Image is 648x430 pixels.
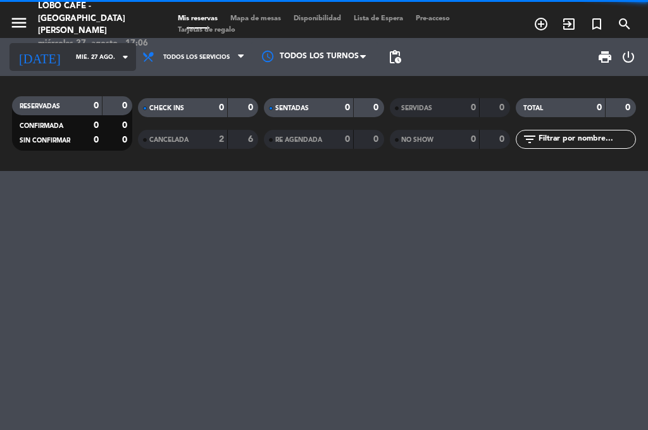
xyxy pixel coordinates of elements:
[618,38,639,76] div: LOG OUT
[149,137,189,143] span: CANCELADA
[589,16,604,32] i: turned_in_not
[20,123,63,129] span: CONFIRMADA
[171,27,242,34] span: Tarjetas de regalo
[387,49,402,65] span: pending_actions
[9,44,70,70] i: [DATE]
[20,103,60,110] span: RESERVADAS
[219,135,224,144] strong: 2
[118,49,133,65] i: arrow_drop_down
[275,105,309,111] span: SENTADAS
[499,103,507,112] strong: 0
[401,137,433,143] span: NO SHOW
[597,103,602,112] strong: 0
[122,121,130,130] strong: 0
[248,103,256,112] strong: 0
[617,16,632,32] i: search
[625,103,633,112] strong: 0
[171,15,224,22] span: Mis reservas
[9,13,28,37] button: menu
[122,101,130,110] strong: 0
[94,101,99,110] strong: 0
[597,49,613,65] span: print
[537,132,635,146] input: Filtrar por nombre...
[224,15,287,22] span: Mapa de mesas
[409,15,456,22] span: Pre-acceso
[38,37,153,50] div: miércoles 27. agosto - 17:06
[499,135,507,144] strong: 0
[347,15,409,22] span: Lista de Espera
[20,137,70,144] span: SIN CONFIRMAR
[94,121,99,130] strong: 0
[345,103,350,112] strong: 0
[621,49,636,65] i: power_settings_new
[149,105,184,111] span: CHECK INS
[345,135,350,144] strong: 0
[401,105,432,111] span: SERVIDAS
[373,135,381,144] strong: 0
[163,54,230,61] span: Todos los servicios
[373,103,381,112] strong: 0
[219,103,224,112] strong: 0
[122,136,130,144] strong: 0
[471,135,476,144] strong: 0
[522,132,537,147] i: filter_list
[561,16,576,32] i: exit_to_app
[248,135,256,144] strong: 6
[471,103,476,112] strong: 0
[523,105,543,111] span: TOTAL
[94,136,99,144] strong: 0
[287,15,347,22] span: Disponibilidad
[9,13,28,32] i: menu
[275,137,322,143] span: RE AGENDADA
[533,16,549,32] i: add_circle_outline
